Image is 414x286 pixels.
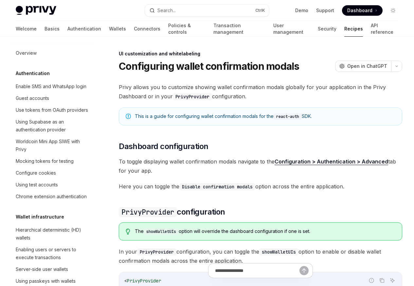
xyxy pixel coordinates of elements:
[16,94,49,102] div: Guest accounts
[10,179,94,191] a: Using test accounts
[316,7,334,14] a: Support
[109,21,126,37] a: Wallets
[10,104,94,116] a: Use tokens from OAuth providers
[10,92,94,104] a: Guest accounts
[119,141,208,152] span: Dashboard configuration
[16,49,37,57] div: Overview
[10,224,94,244] a: Hierarchical deterministic (HD) wallets
[16,169,56,177] div: Configure cookies
[16,193,87,200] div: Chrome extension authentication
[16,265,68,273] div: Server-side user wallets
[119,157,402,175] span: To toggle displaying wallet confirmation modals navigate to the tab for your app.
[16,213,64,221] h5: Wallet infrastructure
[10,136,94,155] a: Worldcoin Mini App SIWE with Privy
[16,181,58,189] div: Using test accounts
[126,114,131,119] svg: Note
[16,226,90,242] div: Hierarchical deterministic (HD) wallets
[45,21,60,37] a: Basics
[295,7,308,14] a: Demo
[119,182,402,191] span: Here you can toggle the option across the entire application.
[16,157,74,165] div: Mocking tokens for testing
[335,61,391,72] button: Open in ChatGPT
[119,207,177,217] code: PrivyProvider
[179,183,255,190] code: Disable confirmation modals
[215,263,299,278] input: Ask a question...
[318,21,336,37] a: Security
[10,244,94,263] a: Enabling users or servers to execute transactions
[119,60,299,72] h1: Configuring wallet confirmation modals
[299,266,309,275] button: Send message
[16,21,37,37] a: Welcome
[135,113,395,120] div: This is a guide for configuring wallet confirmation modals for the SDK.
[16,118,90,134] div: Using Supabase as an authentication provider
[347,63,387,69] span: Open in ChatGPT
[126,229,130,235] svg: Tip
[145,5,269,16] button: Search...CtrlK
[173,93,212,100] code: PrivyProvider
[10,191,94,202] a: Chrome extension authentication
[347,7,372,14] span: Dashboard
[10,81,94,92] a: Enable SMS and WhatsApp login
[371,21,398,37] a: API reference
[344,21,363,37] a: Recipes
[119,207,225,217] span: configuration
[168,21,206,37] a: Policies & controls
[16,83,86,90] div: Enable SMS and WhatsApp login
[144,228,179,235] code: showWalletUIs
[273,21,310,37] a: User management
[16,6,56,15] img: light logo
[137,248,176,256] code: PrivyProvider
[10,47,94,59] a: Overview
[16,138,90,153] div: Worldcoin Mini App SIWE with Privy
[16,277,76,285] div: Using passkeys with wallets
[259,248,298,256] code: showWalletUIs
[134,21,160,37] a: Connectors
[67,21,101,37] a: Authentication
[10,155,94,167] a: Mocking tokens for testing
[16,246,90,261] div: Enabling users or servers to execute transactions
[119,83,402,101] span: Privy allows you to customize showing wallet confirmation modals globally for your application in...
[119,247,402,265] span: In your configuration, you can toggle the option to enable or disable wallet confirmation modals ...
[388,5,398,16] button: Toggle dark mode
[135,228,395,235] div: The option will override the dashboard configuration if one is set.
[275,158,388,165] a: Configuration > Authentication > Advanced
[157,7,176,14] div: Search...
[10,167,94,179] a: Configure cookies
[255,8,265,13] span: Ctrl K
[119,50,402,57] div: UI customization and whitelabeling
[274,113,302,120] code: react-auth
[16,106,88,114] div: Use tokens from OAuth providers
[10,116,94,136] a: Using Supabase as an authentication provider
[10,263,94,275] a: Server-side user wallets
[342,5,383,16] a: Dashboard
[16,69,50,77] h5: Authentication
[213,21,265,37] a: Transaction management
